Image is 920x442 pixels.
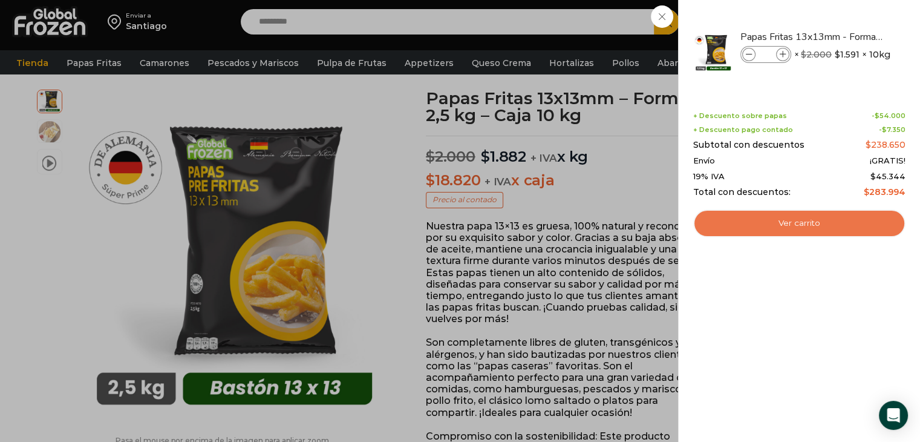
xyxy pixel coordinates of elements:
[693,209,905,237] a: Ver carrito
[882,125,905,134] bdi: 7.350
[801,49,832,60] bdi: 2.000
[693,156,715,166] span: Envío
[870,156,905,166] span: ¡GRATIS!
[875,111,905,120] bdi: 54.000
[870,171,876,181] span: $
[875,111,879,120] span: $
[835,48,860,61] bdi: 1.591
[693,187,791,197] span: Total con descuentos:
[872,112,905,120] span: -
[757,48,775,61] input: Product quantity
[740,30,884,44] a: Papas Fritas 13x13mm - Formato 2,5 kg - Caja 10 kg
[835,48,840,61] span: $
[693,112,787,120] span: + Descuento sobre papas
[693,140,804,150] span: Subtotal con descuentos
[693,126,793,134] span: + Descuento pago contado
[864,186,905,197] bdi: 283.994
[879,401,908,430] div: Open Intercom Messenger
[801,49,806,60] span: $
[693,172,725,182] span: 19% IVA
[866,139,905,150] bdi: 238.650
[870,171,905,181] span: 45.344
[794,46,890,63] span: × × 10kg
[882,125,887,134] span: $
[864,186,869,197] span: $
[866,139,871,150] span: $
[879,126,905,134] span: -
